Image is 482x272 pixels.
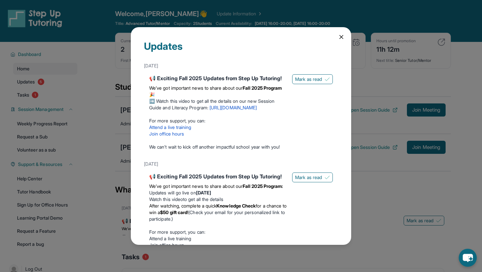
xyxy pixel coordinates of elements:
span: 🎉 [149,92,155,97]
a: Join office hours [149,242,184,248]
div: 📢 Exciting Fall 2025 Updates from Step Up Tutoring! [149,172,287,180]
span: Mark as read [295,174,322,181]
img: Mark as read [325,77,330,82]
a: Attend a live training [149,236,191,241]
div: [DATE] [144,158,338,170]
span: ! [187,209,188,215]
li: to get all the details [149,196,287,203]
p: ➡️ Watch this video to get all the details on our new Session Guide and Literacy Program: [149,98,287,111]
a: Join office hours [149,131,184,136]
div: 📢 Exciting Fall 2025 Updates from Step Up Tutoring! [149,74,287,82]
div: [DATE] [144,60,338,72]
span: Mark as read [295,76,322,82]
li: Updates will go live on [149,190,287,196]
span: We’ve got important news to share about our [149,183,243,189]
a: Watch this video [149,196,183,202]
span: We’ve got important news to share about our [149,85,243,91]
li: (Check your email for your personalized link to participate.) [149,203,287,222]
strong: Fall 2025 Program: [243,183,283,189]
a: [URL][DOMAIN_NAME] [210,105,257,110]
span: For more support, you can: [149,118,205,123]
div: Updates [144,40,338,60]
span: After watching, complete a quick [149,203,216,209]
button: Mark as read [292,74,333,84]
p: For more support, you can: [149,229,287,235]
strong: [DATE] [196,190,211,195]
strong: $50 gift card [160,209,187,215]
button: chat-button [459,249,477,267]
p: We can’t wait to kick off another impactful school year with you! [149,144,287,150]
button: Mark as read [292,172,333,182]
strong: Knowledge Check [216,203,256,209]
strong: Fall 2025 Program [243,85,282,91]
a: Attend a live training [149,124,191,130]
img: Mark as read [325,175,330,180]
